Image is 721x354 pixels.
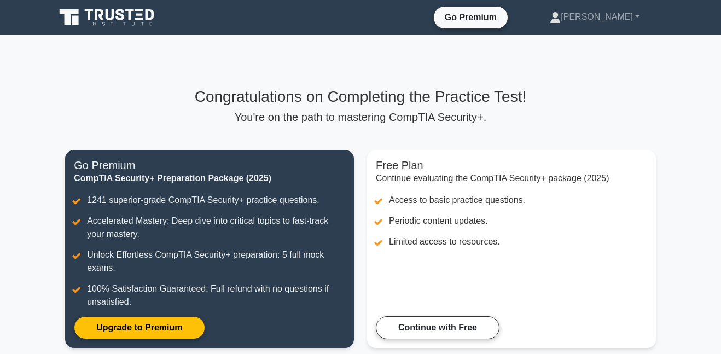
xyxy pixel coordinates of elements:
p: You're on the path to mastering CompTIA Security+. [65,111,656,124]
h3: Congratulations on Completing the Practice Test! [65,88,656,106]
a: Upgrade to Premium [74,316,205,339]
a: Continue with Free [376,316,499,339]
a: Go Premium [438,10,503,24]
a: [PERSON_NAME] [524,6,666,28]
